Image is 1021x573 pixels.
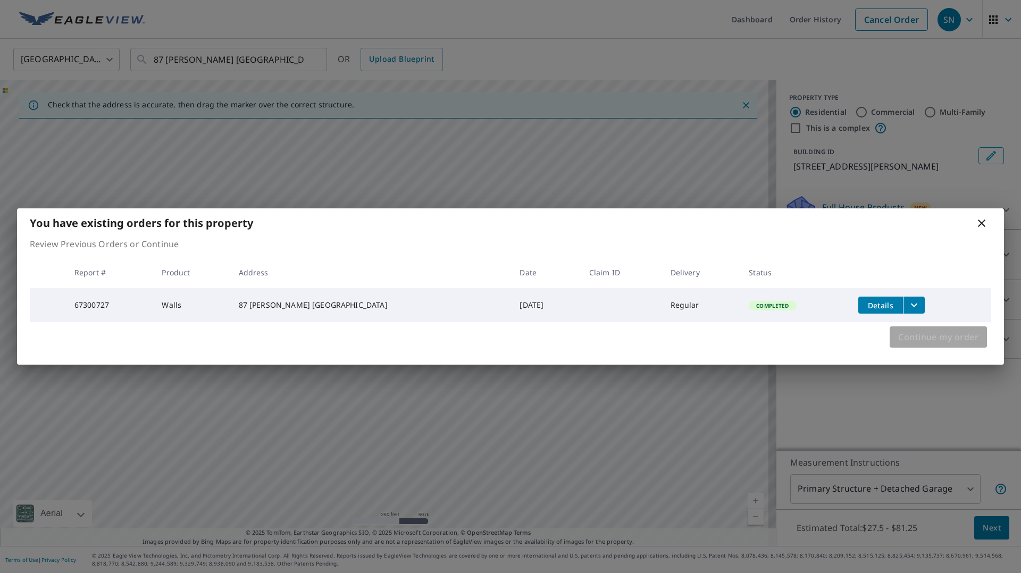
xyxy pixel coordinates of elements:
button: filesDropdownBtn-67300727 [903,297,925,314]
th: Date [511,257,580,288]
th: Claim ID [581,257,662,288]
span: Details [865,300,897,310]
th: Product [153,257,230,288]
th: Delivery [662,257,741,288]
th: Status [740,257,850,288]
button: Continue my order [890,326,987,348]
span: Completed [750,302,795,309]
td: Regular [662,288,741,322]
span: Continue my order [898,330,978,344]
b: You have existing orders for this property [30,216,253,230]
td: Walls [153,288,230,322]
button: detailsBtn-67300727 [858,297,903,314]
td: [DATE] [511,288,580,322]
th: Address [230,257,512,288]
td: 67300727 [66,288,154,322]
p: Review Previous Orders or Continue [30,238,991,250]
th: Report # [66,257,154,288]
div: 87 [PERSON_NAME] [GEOGRAPHIC_DATA] [239,300,503,310]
